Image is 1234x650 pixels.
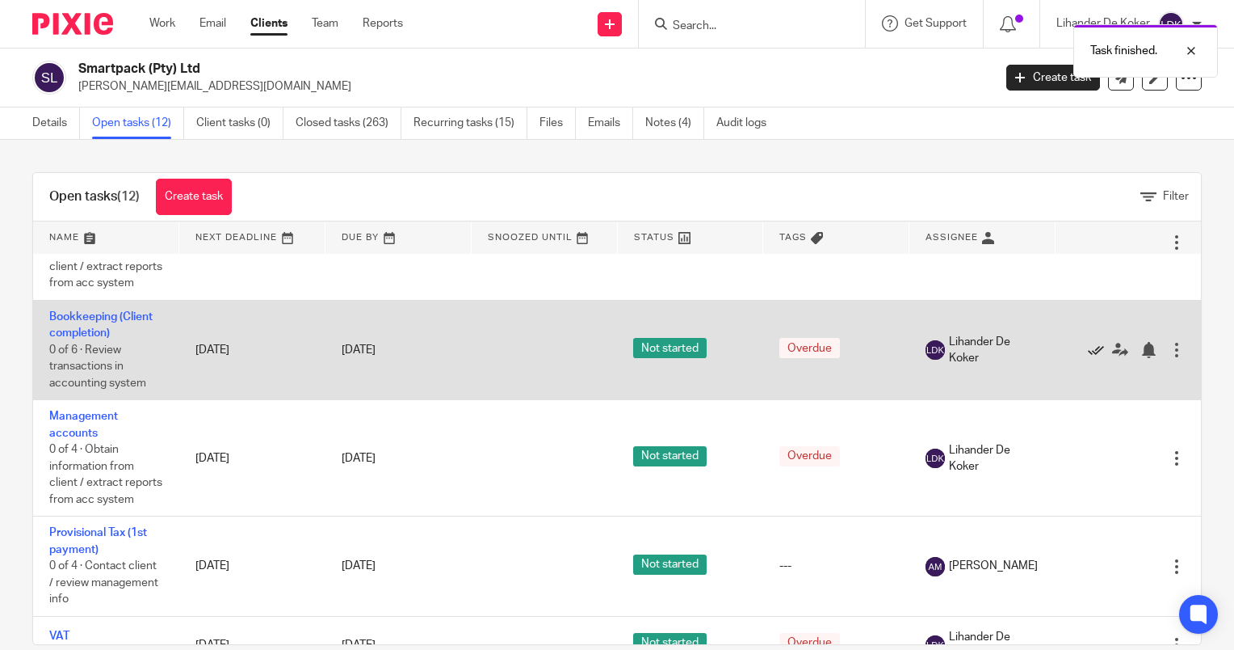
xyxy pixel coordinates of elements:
[32,108,80,139] a: Details
[949,334,1039,367] span: Lihander De Koker
[49,631,69,642] a: VAT
[1090,43,1157,59] p: Task finished.
[1006,65,1100,91] a: Create task
[342,453,376,464] span: [DATE]
[925,557,945,576] img: svg%3E
[1088,342,1112,358] a: Mark as done
[49,311,153,339] a: Bookkeeping (Client completion)
[539,108,576,139] a: Files
[32,61,66,95] img: svg%3E
[779,233,807,242] span: Tags
[78,78,982,95] p: [PERSON_NAME][EMAIL_ADDRESS][DOMAIN_NAME]
[156,179,232,215] a: Create task
[634,233,674,242] span: Status
[179,301,325,400] td: [DATE]
[588,108,633,139] a: Emails
[49,228,162,289] span: 0 of 4 · Obtain information from client / extract reports from acc system
[49,411,118,438] a: Management accounts
[196,108,283,139] a: Client tasks (0)
[645,108,704,139] a: Notes (4)
[779,338,840,358] span: Overdue
[633,446,707,466] span: Not started
[779,558,893,574] div: ---
[925,340,945,360] img: svg%3E
[363,15,403,32] a: Reports
[149,15,175,32] a: Work
[117,190,140,203] span: (12)
[1163,191,1189,202] span: Filter
[949,442,1039,475] span: Lihander De Koker
[716,108,779,139] a: Audit logs
[49,527,147,555] a: Provisional Tax (1st payment)
[92,108,184,139] a: Open tasks (12)
[49,560,158,605] span: 0 of 4 · Contact client / review management info
[1158,11,1184,37] img: svg%3E
[949,558,1038,574] span: [PERSON_NAME]
[413,108,527,139] a: Recurring tasks (15)
[342,344,376,356] span: [DATE]
[633,555,707,575] span: Not started
[32,13,113,35] img: Pixie
[779,446,840,466] span: Overdue
[488,233,573,242] span: Snoozed Until
[78,61,801,78] h2: Smartpack (Pty) Ltd
[49,444,162,505] span: 0 of 4 · Obtain information from client / extract reports from acc system
[312,15,338,32] a: Team
[250,15,288,32] a: Clients
[633,338,707,358] span: Not started
[342,560,376,572] span: [DATE]
[49,344,146,389] span: 0 of 6 · Review transactions in accounting system
[49,188,140,205] h1: Open tasks
[179,400,325,517] td: [DATE]
[925,449,945,468] img: svg%3E
[199,15,226,32] a: Email
[179,517,325,616] td: [DATE]
[296,108,401,139] a: Closed tasks (263)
